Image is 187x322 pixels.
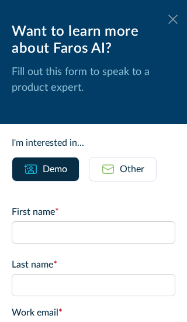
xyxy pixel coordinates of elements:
label: Work email [12,306,175,320]
p: Fill out this form to speak to a product expert. [12,64,175,96]
div: Want to learn more about Faros AI? [12,23,175,57]
label: First name [12,205,175,219]
div: Other [120,162,144,176]
div: I'm interested in... [12,136,175,150]
label: Last name [12,258,175,272]
div: Demo [43,162,67,176]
